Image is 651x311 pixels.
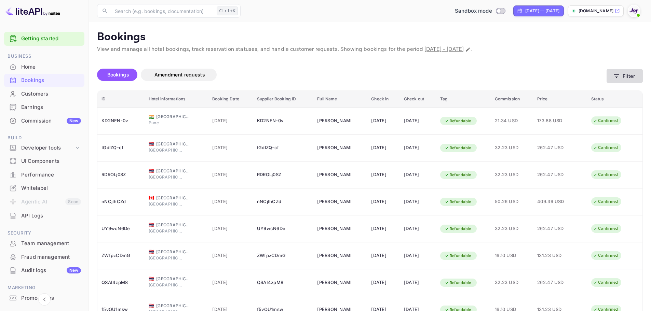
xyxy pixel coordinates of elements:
span: [DATE] [212,279,249,286]
div: Refundable [440,252,476,260]
span: [DATE] - [DATE] [424,46,464,53]
div: Mikalai Shykau [317,277,351,288]
span: Amendment requests [154,72,205,77]
div: API Logs [4,209,84,223]
span: [GEOGRAPHIC_DATA] [156,168,190,174]
div: Confirmed [588,116,622,125]
div: Getting started [4,32,84,46]
span: Build [4,134,84,142]
span: Thailand [149,142,154,146]
div: Confirmed [588,170,622,179]
div: Fraud management [4,251,84,264]
div: Promo codes [21,294,81,302]
th: ID [97,91,145,108]
button: Filter [607,69,643,83]
span: Sandbox mode [455,7,492,15]
div: Confirmed [588,278,622,287]
div: ZWfpzCDmG [101,250,140,261]
span: [GEOGRAPHIC_DATA] [156,276,190,282]
div: [DATE] [404,169,432,180]
div: UI Components [21,157,81,165]
div: Customers [21,90,81,98]
span: Canada [149,196,154,200]
div: Mikalai Shykau [317,223,351,234]
span: Thailand [149,169,154,173]
div: [DATE] [371,277,396,288]
div: [DATE] [371,250,396,261]
div: tGdlZQ-cf [257,142,309,153]
div: [DATE] [371,223,396,234]
div: Switch to Production mode [452,7,508,15]
button: Change date range [464,46,471,53]
th: Supplier Booking ID [253,91,313,108]
div: QSAI4zpM8 [101,277,140,288]
span: 16.10 USD [495,252,529,259]
span: [DATE] [212,117,249,125]
span: 32.23 USD [495,171,529,179]
span: 262.47 USD [537,144,571,152]
div: Confirmed [588,224,622,233]
div: Commission [21,117,81,125]
div: Bookings [21,76,81,84]
th: Booking Date [208,91,253,108]
div: Mikalai Shykau [317,169,351,180]
div: Performance [21,171,81,179]
div: Refundable [440,144,476,152]
span: [GEOGRAPHIC_DATA] [149,228,183,234]
a: Fraud management [4,251,84,263]
span: [GEOGRAPHIC_DATA] [149,255,183,261]
div: UI Components [4,155,84,168]
span: [DATE] [212,171,249,179]
p: Bookings [97,30,643,44]
span: India [149,115,154,119]
div: KD2NFN-0v [101,115,140,126]
div: [DATE] [404,277,432,288]
div: [DATE] — [DATE] [525,8,559,14]
div: Home [4,60,84,74]
span: Business [4,53,84,60]
span: 131.23 USD [537,252,571,259]
th: Check in [367,91,400,108]
span: [GEOGRAPHIC_DATA] [156,222,190,228]
span: [GEOGRAPHIC_DATA] [149,201,183,207]
div: Ctrl+K [217,6,238,15]
div: Earnings [4,101,84,114]
th: Price [533,91,587,108]
div: Earnings [21,103,81,111]
div: [DATE] [371,196,396,207]
div: Audit logs [21,267,81,274]
span: [GEOGRAPHIC_DATA] [156,303,190,309]
span: 50.26 USD [495,198,529,206]
div: RDROLj0SZ [257,169,309,180]
div: Confirmed [588,143,622,152]
div: [DATE] [404,223,432,234]
div: [DATE] [404,196,432,207]
a: Bookings [4,74,84,86]
span: Bookings [107,72,129,77]
div: Developer tools [21,144,74,152]
span: [DATE] [212,225,249,232]
div: [DATE] [371,169,396,180]
th: Hotel informations [145,91,208,108]
th: Full Name [313,91,367,108]
div: Confirmed [588,197,622,206]
div: API Logs [21,212,81,220]
div: UY9wcN6De [101,223,140,234]
span: 32.23 USD [495,279,529,286]
span: Thailand [149,303,154,308]
a: Audit logsNew [4,264,84,277]
a: Home [4,60,84,73]
div: [DATE] [404,142,432,153]
div: CommissionNew [4,114,84,128]
a: Customers [4,87,84,100]
div: KD2NFN-0v [257,115,309,126]
span: 173.88 USD [537,117,571,125]
span: Thailand [149,277,154,281]
div: New [67,267,81,273]
div: UY9wcN6De [257,223,309,234]
span: 262.47 USD [537,171,571,179]
span: Security [4,229,84,237]
span: [DATE] [212,144,249,152]
img: LiteAPI logo [5,5,60,16]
